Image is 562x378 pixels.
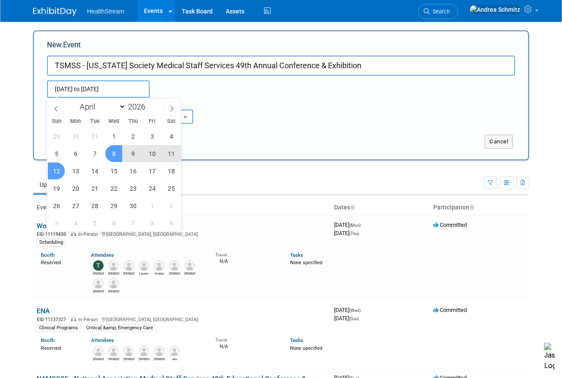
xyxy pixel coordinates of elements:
[33,200,331,215] th: Event
[124,260,134,271] img: Kevin O'Hara
[86,215,103,232] span: May 5, 2026
[124,145,141,162] span: April 9, 2026
[86,128,103,145] span: March 31, 2026
[33,176,84,193] a: Upcoming22
[37,222,102,230] a: Workday Rising 2025
[48,145,65,162] span: April 5, 2026
[78,232,100,237] span: In-Person
[37,230,327,238] div: [GEOGRAPHIC_DATA], [GEOGRAPHIC_DATA]
[76,101,126,112] select: Month
[163,215,180,232] span: May 9, 2026
[108,271,119,276] div: Chris Gann
[41,252,54,258] a: Booth
[33,7,77,16] img: ExhibitDay
[154,260,164,271] img: Amber Walker
[362,307,363,313] span: -
[48,180,65,197] span: April 19, 2026
[78,317,100,322] span: In-Person
[48,128,65,145] span: March 29, 2026
[144,162,161,179] span: April 17, 2026
[139,271,150,276] div: Lauren Stirling
[163,180,180,197] span: April 25, 2026
[93,288,104,294] div: Amy White
[93,356,104,361] div: Logan Blackfan
[184,260,195,271] img: Jenny Goodwin
[105,215,122,232] span: May 6, 2026
[139,356,150,361] div: Kimberly Pantoja
[134,98,208,109] div: Participation:
[349,316,359,321] span: (Sun)
[105,145,122,162] span: April 8, 2026
[349,223,361,228] span: (Mon)
[184,271,195,276] div: Jenny Goodwin
[163,128,180,145] span: April 4, 2026
[93,260,104,271] img: Tiffany Tuetken
[108,346,119,356] img: Rachel Fridja
[215,335,277,343] div: Travel
[334,315,359,322] span: [DATE]
[433,222,467,228] span: Committed
[47,98,121,109] div: Attendance / Format:
[41,344,78,351] div: Reserved
[143,119,162,124] span: Fri
[91,337,114,343] a: Attendees
[67,215,84,232] span: May 4, 2026
[469,204,474,211] a: Sort by Participation Type
[124,162,141,179] span: April 16, 2026
[154,356,165,361] div: Kameron Staten
[163,162,180,179] span: April 18, 2026
[418,4,458,19] a: Search
[124,180,141,197] span: April 23, 2026
[41,258,78,266] div: Reserved
[124,128,141,145] span: April 2, 2026
[93,271,104,276] div: Tiffany Tuetken
[47,40,81,53] label: New Event
[290,252,303,258] a: Tasks
[37,239,66,246] div: Scheduling
[124,271,134,276] div: Kevin O'Hara
[47,56,515,76] input: Name of Trade Show / Conference
[48,162,65,179] span: April 12, 2026
[93,346,104,356] img: Logan Blackfan
[144,197,161,214] span: May 1, 2026
[124,215,141,232] span: May 7, 2026
[93,278,104,288] img: Amy White
[144,128,161,145] span: April 3, 2026
[86,180,103,197] span: April 21, 2026
[144,180,161,197] span: April 24, 2026
[162,119,181,124] span: Sat
[108,260,119,271] img: Chris Gann
[71,317,76,321] img: In-Person Event
[105,180,122,197] span: April 22, 2026
[37,232,70,237] span: EID: 11119430
[290,345,322,351] span: None specified
[169,356,180,361] div: Jes Walker
[290,337,303,343] a: Tasks
[108,278,119,288] img: Doug Keyes
[430,200,529,215] th: Participation
[144,215,161,232] span: May 8, 2026
[37,315,327,323] div: [GEOGRAPHIC_DATA], [GEOGRAPHIC_DATA]
[67,180,84,197] span: April 20, 2026
[154,271,165,276] div: Amber Walker
[215,343,277,350] div: N/A
[47,119,66,124] span: Sun
[139,346,149,356] img: Kimberly Pantoja
[86,162,103,179] span: April 14, 2026
[169,260,180,271] img: John Dymond
[108,288,119,294] div: Doug Keyes
[169,271,180,276] div: John Dymond
[349,231,359,236] span: (Thu)
[485,135,513,149] button: Cancel
[290,260,322,265] span: None specified
[331,200,430,215] th: Dates
[87,8,124,15] span: HealthStream
[84,324,156,332] div: Critical &amp; Emergency Care
[86,145,103,162] span: April 7, 2026
[48,215,65,232] span: May 3, 2026
[85,119,104,124] span: Tue
[37,324,80,332] div: Clinical Programs
[163,197,180,214] span: May 2, 2026
[105,128,122,145] span: April 1, 2026
[124,356,134,361] div: Daniela Miranda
